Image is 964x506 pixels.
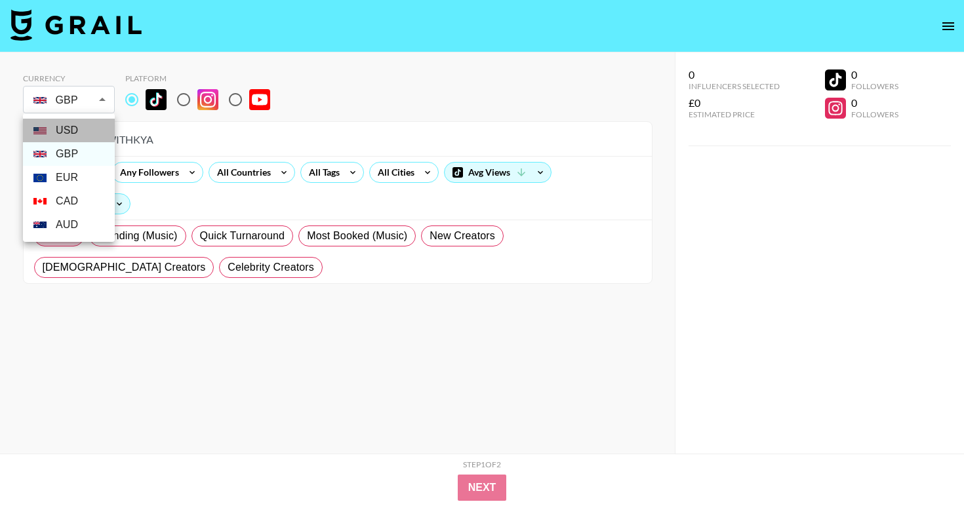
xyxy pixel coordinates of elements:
li: AUD [23,213,115,237]
iframe: Drift Widget Chat Controller [898,440,948,490]
li: GBP [23,142,115,166]
li: EUR [23,166,115,189]
li: USD [23,119,115,142]
li: CAD [23,189,115,213]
